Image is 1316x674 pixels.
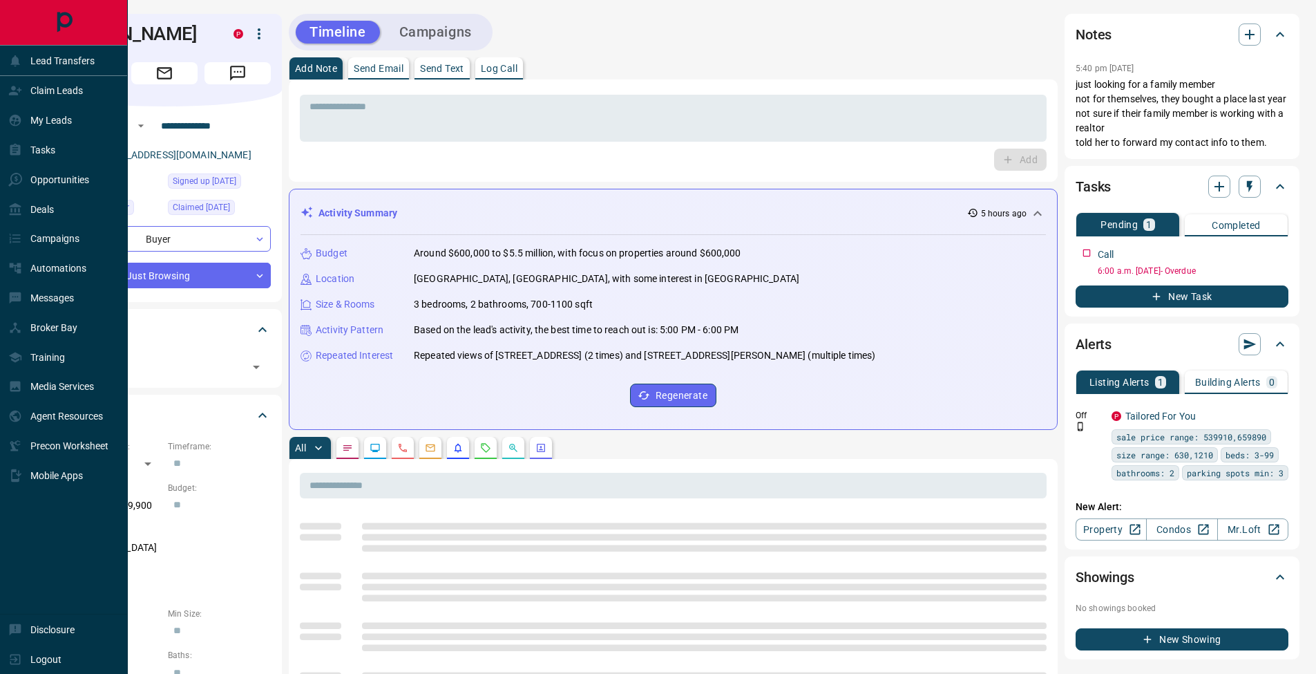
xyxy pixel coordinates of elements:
[316,297,375,312] p: Size & Rooms
[1100,220,1138,230] p: Pending
[1076,628,1288,650] button: New Showing
[1098,247,1114,262] p: Call
[295,64,337,73] p: Add Note
[58,524,271,536] p: Areas Searched:
[1076,24,1112,46] h2: Notes
[1076,518,1147,541] a: Property
[1076,18,1288,51] div: Notes
[1076,500,1288,514] p: New Alert:
[316,246,347,261] p: Budget
[354,64,403,73] p: Send Email
[1076,170,1288,203] div: Tasks
[95,149,251,160] a: [EMAIL_ADDRESS][DOMAIN_NAME]
[233,29,243,39] div: property.ca
[414,348,875,363] p: Repeated views of [STREET_ADDRESS] (2 times) and [STREET_ADDRESS][PERSON_NAME] (multiple times)
[1116,466,1174,480] span: bathrooms: 2
[296,21,380,44] button: Timeline
[168,200,271,219] div: Tue May 07 2024
[1076,176,1111,198] h2: Tasks
[168,649,271,662] p: Baths:
[1076,409,1103,422] p: Off
[204,62,271,84] span: Message
[1112,411,1121,421] div: property.ca
[318,206,397,221] p: Activity Summary
[1089,377,1150,387] p: Listing Alerts
[397,442,408,453] svg: Calls
[1076,602,1288,615] p: No showings booked
[316,323,383,337] p: Activity Pattern
[58,399,271,432] div: Criteria
[1116,448,1213,462] span: size range: 630,1210
[301,200,1046,226] div: Activity Summary5 hours ago
[173,174,236,188] span: Signed up [DATE]
[168,174,271,193] div: Tue Mar 19 2024
[58,263,271,288] div: Just Browsing
[133,118,149,134] button: Open
[168,440,271,453] p: Timeframe:
[480,442,491,453] svg: Requests
[316,348,393,363] p: Repeated Interest
[247,357,266,377] button: Open
[420,64,464,73] p: Send Text
[414,297,593,312] p: 3 bedrooms, 2 bathrooms, 700-1100 sqft
[1098,265,1288,277] p: 6:00 a.m. [DATE] - Overdue
[425,442,436,453] svg: Emails
[1269,377,1275,387] p: 0
[1076,566,1134,588] h2: Showings
[131,62,198,84] span: Email
[414,272,799,286] p: [GEOGRAPHIC_DATA], [GEOGRAPHIC_DATA], with some interest in [GEOGRAPHIC_DATA]
[481,64,517,73] p: Log Call
[1146,220,1152,230] p: 1
[1116,430,1266,444] span: sale price range: 539910,659890
[168,482,271,494] p: Budget:
[1195,377,1261,387] p: Building Alerts
[1125,411,1196,422] a: Tailored For You
[1076,328,1288,361] div: Alerts
[1076,77,1288,150] p: just looking for a family member not for themselves, they bought a place last year not sure if th...
[370,442,381,453] svg: Lead Browsing Activity
[316,272,354,286] p: Location
[452,442,464,453] svg: Listing Alerts
[385,21,486,44] button: Campaigns
[1212,221,1261,230] p: Completed
[342,442,353,453] svg: Notes
[58,23,213,45] h1: [PERSON_NAME]
[58,226,271,252] div: Buyer
[168,608,271,620] p: Min Size:
[1226,448,1274,462] span: beds: 3-99
[58,566,271,579] p: Motivation:
[414,246,741,261] p: Around $600,000 to $5.5 million, with focus on properties around $600,000
[1076,561,1288,594] div: Showings
[1187,466,1284,480] span: parking spots min: 3
[414,323,738,337] p: Based on the lead's activity, the best time to reach out is: 5:00 PM - 6:00 PM
[535,442,546,453] svg: Agent Actions
[508,442,519,453] svg: Opportunities
[173,200,230,214] span: Claimed [DATE]
[1076,285,1288,308] button: New Task
[630,384,716,407] button: Regenerate
[1076,333,1112,355] h2: Alerts
[981,207,1027,220] p: 5 hours ago
[1076,64,1134,73] p: 5:40 pm [DATE]
[1217,518,1288,541] a: Mr.Loft
[1076,422,1085,431] svg: Push Notification Only
[1158,377,1163,387] p: 1
[58,313,271,346] div: Tags
[58,536,271,559] p: [GEOGRAPHIC_DATA]
[1146,518,1217,541] a: Condos
[295,443,306,453] p: All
